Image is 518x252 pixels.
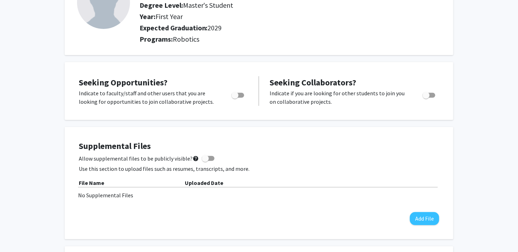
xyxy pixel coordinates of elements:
p: Indicate to faculty/staff and other users that you are looking for opportunities to join collabor... [79,89,218,106]
span: Seeking Opportunities? [79,77,167,88]
button: Add File [410,212,439,225]
span: Seeking Collaborators? [270,77,356,88]
span: Master's Student [183,1,234,10]
span: Robotics [173,35,199,43]
h2: Degree Level: [140,1,380,10]
h4: Supplemental Files [79,141,439,151]
h2: Expected Graduation: [140,24,380,32]
b: Uploaded Date [185,179,223,186]
b: File Name [79,179,104,186]
div: Toggle [229,89,248,100]
p: Indicate if you are looking for other students to join you on collaborative projects. [270,89,409,106]
h2: Programs: [140,35,441,43]
div: Toggle [420,89,439,100]
mat-icon: help [193,154,199,163]
span: First Year [155,12,183,21]
p: Use this section to upload files such as resumes, transcripts, and more. [79,164,439,173]
h2: Year: [140,12,380,21]
span: Allow supplemental files to be publicly visible? [79,154,199,163]
span: 2029 [208,23,222,32]
div: No Supplemental Files [78,191,440,199]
